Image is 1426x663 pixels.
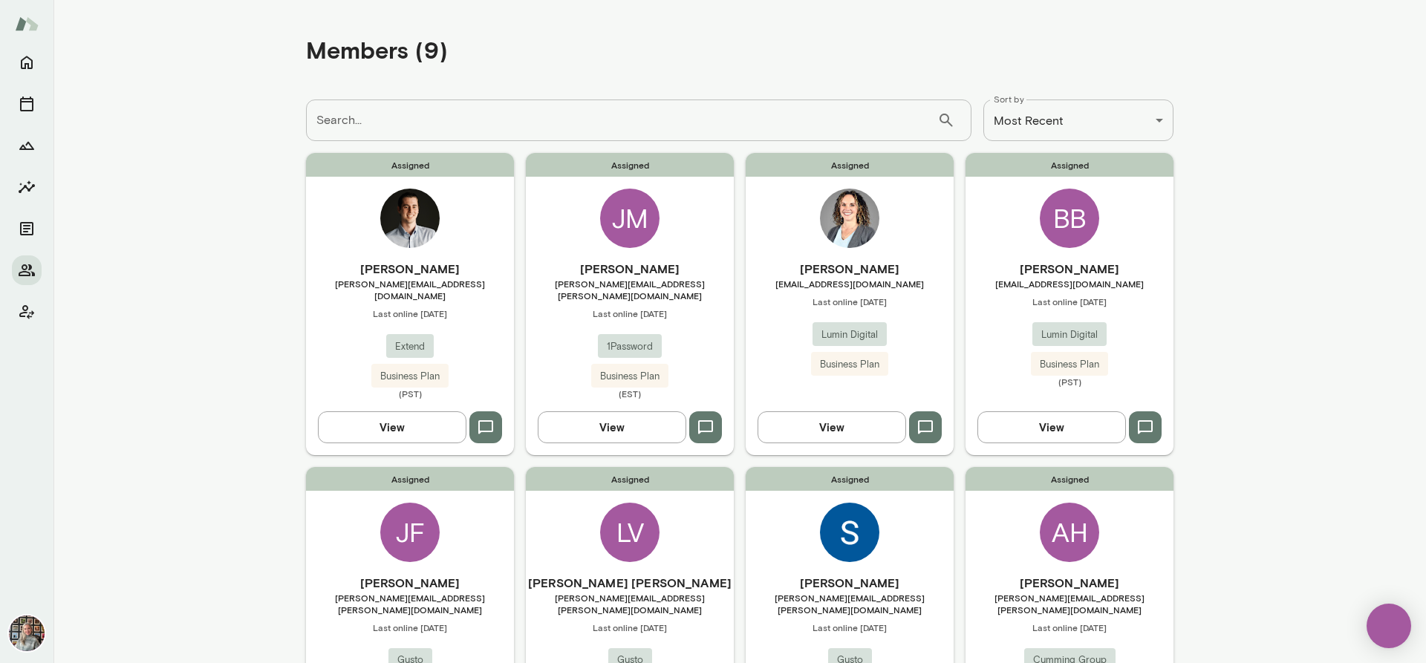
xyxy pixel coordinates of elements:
button: Sessions [12,89,42,119]
img: Mento [15,10,39,38]
h6: [PERSON_NAME] [306,574,514,592]
span: Business Plan [811,357,888,372]
span: [PERSON_NAME][EMAIL_ADDRESS][PERSON_NAME][DOMAIN_NAME] [306,592,514,615]
span: Assigned [306,467,514,491]
span: (PST) [306,388,514,399]
button: Home [12,48,42,77]
span: Business Plan [371,369,449,384]
span: 1Password [598,339,662,354]
img: Tricia Maggio [9,615,45,651]
button: Members [12,255,42,285]
img: Tracey Gaddes [820,189,879,248]
span: Last online [DATE] [746,621,954,633]
button: Growth Plan [12,131,42,160]
span: Assigned [966,467,1173,491]
button: View [538,411,686,442]
span: [EMAIL_ADDRESS][DOMAIN_NAME] [966,278,1173,290]
div: JF [380,503,440,562]
label: Sort by [994,93,1024,105]
button: View [977,411,1126,442]
img: Dean Poplawski [380,189,440,248]
button: Client app [12,297,42,327]
span: Last online [DATE] [306,307,514,319]
span: (EST) [526,388,734,399]
div: AH [1040,503,1099,562]
button: Documents [12,214,42,244]
span: Last online [DATE] [746,295,954,307]
span: Assigned [306,153,514,177]
span: [PERSON_NAME][EMAIL_ADDRESS][PERSON_NAME][DOMAIN_NAME] [526,592,734,615]
span: Lumin Digital [813,327,887,342]
div: BB [1040,189,1099,248]
h6: [PERSON_NAME] [PERSON_NAME] [526,574,734,592]
button: View [758,411,906,442]
span: Last online [DATE] [526,621,734,633]
span: Last online [DATE] [306,621,514,633]
h6: [PERSON_NAME] [746,574,954,592]
span: Extend [386,339,434,354]
span: Business Plan [1031,357,1108,372]
span: Assigned [526,153,734,177]
h6: [PERSON_NAME] [966,574,1173,592]
button: Insights [12,172,42,202]
span: Last online [DATE] [526,307,734,319]
h6: [PERSON_NAME] [966,260,1173,278]
span: [EMAIL_ADDRESS][DOMAIN_NAME] [746,278,954,290]
h6: [PERSON_NAME] [746,260,954,278]
div: JM [600,189,660,248]
span: [PERSON_NAME][EMAIL_ADDRESS][PERSON_NAME][DOMAIN_NAME] [746,592,954,615]
span: [PERSON_NAME][EMAIL_ADDRESS][PERSON_NAME][DOMAIN_NAME] [526,278,734,301]
div: Most Recent [983,99,1173,141]
div: LV [600,503,660,562]
span: Business Plan [591,369,668,384]
h6: [PERSON_NAME] [526,260,734,278]
button: View [318,411,466,442]
span: Last online [DATE] [966,295,1173,307]
span: Assigned [746,467,954,491]
span: Last online [DATE] [966,621,1173,633]
span: [PERSON_NAME][EMAIL_ADDRESS][PERSON_NAME][DOMAIN_NAME] [966,592,1173,615]
span: Assigned [526,467,734,491]
span: Assigned [966,153,1173,177]
span: Assigned [746,153,954,177]
span: Lumin Digital [1032,327,1107,342]
img: Sandra Jirous [820,503,879,562]
span: (PST) [966,376,1173,388]
h4: Members (9) [306,36,448,64]
span: [PERSON_NAME][EMAIL_ADDRESS][DOMAIN_NAME] [306,278,514,301]
h6: [PERSON_NAME] [306,260,514,278]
